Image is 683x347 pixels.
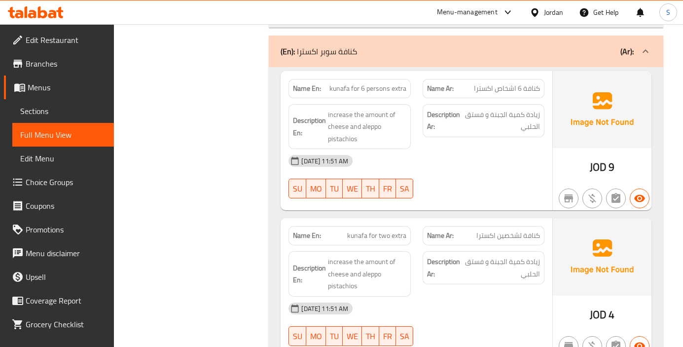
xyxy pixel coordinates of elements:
[347,329,358,344] span: WE
[343,326,362,346] button: WE
[463,256,540,280] span: زيادة كمية الجبنة و فستق الحلبي
[26,295,106,307] span: Coverage Report
[12,147,114,170] a: Edit Menu
[329,83,406,94] span: kunafa for 6 persons extra
[4,28,114,52] a: Edit Restaurant
[606,189,626,208] button: Not has choices
[427,109,461,133] strong: Description Ar:
[347,182,358,196] span: WE
[293,83,321,94] strong: Name En:
[328,109,406,145] span: increase the amount of cheese and aleppo pistachios
[620,44,634,59] b: (Ar):
[281,44,295,59] b: (En):
[310,329,322,344] span: MO
[379,179,396,198] button: FR
[559,189,578,208] button: Not branch specific item
[293,262,326,286] strong: Description En:
[4,194,114,218] a: Coupons
[26,247,106,259] span: Menu disclaimer
[288,179,306,198] button: SU
[288,326,306,346] button: SU
[297,156,352,166] span: [DATE] 11:51 AM
[396,179,413,198] button: SA
[476,231,540,241] span: كنافة لشخصين اكسترا
[26,271,106,283] span: Upsell
[609,157,614,177] span: 9
[306,179,326,198] button: MO
[366,182,375,196] span: TH
[26,34,106,46] span: Edit Restaurant
[474,83,540,94] span: كنافة 6 اشخاص اكسترا
[427,256,461,280] strong: Description Ar:
[366,329,375,344] span: TH
[666,7,670,18] span: S
[4,170,114,194] a: Choice Groups
[553,218,651,295] img: Ae5nvW7+0k+MAAAAAElFTkSuQmCC
[427,231,454,241] strong: Name Ar:
[4,76,114,99] a: Menus
[590,157,607,177] span: JOD
[4,312,114,336] a: Grocery Checklist
[20,153,106,164] span: Edit Menu
[582,189,602,208] button: Purchased item
[26,58,106,70] span: Branches
[4,265,114,289] a: Upsell
[26,318,106,330] span: Grocery Checklist
[383,329,392,344] span: FR
[4,241,114,265] a: Menu disclaimer
[310,182,322,196] span: MO
[293,182,302,196] span: SU
[362,179,379,198] button: TH
[269,36,663,67] div: (En): كنافة سوبر اكسترا(Ar):
[297,304,352,313] span: [DATE] 11:51 AM
[437,6,498,18] div: Menu-management
[400,329,409,344] span: SA
[4,289,114,312] a: Coverage Report
[12,123,114,147] a: Full Menu View
[326,179,343,198] button: TU
[4,218,114,241] a: Promotions
[26,224,106,235] span: Promotions
[293,115,326,139] strong: Description En:
[427,83,454,94] strong: Name Ar:
[293,231,321,241] strong: Name En:
[400,182,409,196] span: SA
[383,182,392,196] span: FR
[590,305,607,324] span: JOD
[553,71,651,148] img: Ae5nvW7+0k+MAAAAAElFTkSuQmCC
[544,7,563,18] div: Jordan
[463,109,540,133] span: زيادة كمية الجبنة و فستق الحلبي
[609,305,614,324] span: 4
[328,256,406,292] span: increase the amount of cheese and aleppo pistachios
[26,176,106,188] span: Choice Groups
[326,326,343,346] button: TU
[4,52,114,76] a: Branches
[630,189,649,208] button: Available
[28,81,106,93] span: Menus
[379,326,396,346] button: FR
[343,179,362,198] button: WE
[330,182,339,196] span: TU
[330,329,339,344] span: TU
[362,326,379,346] button: TH
[20,105,106,117] span: Sections
[306,326,326,346] button: MO
[20,129,106,141] span: Full Menu View
[293,329,302,344] span: SU
[347,231,406,241] span: kunafa for two extra
[26,200,106,212] span: Coupons
[281,45,357,57] p: كنافة سوبر اكسترا
[396,326,413,346] button: SA
[12,99,114,123] a: Sections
